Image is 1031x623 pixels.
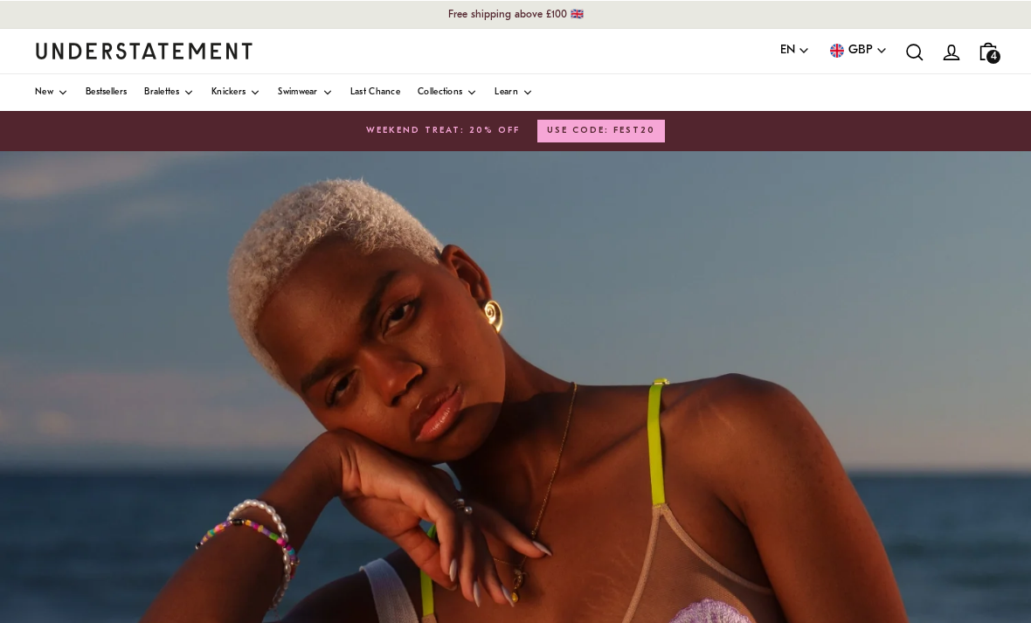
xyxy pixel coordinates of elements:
[278,74,332,111] a: Swimwear
[350,74,400,111] a: Last Chance
[350,88,400,97] span: Last Chance
[86,74,127,111] a: Bestsellers
[418,88,462,97] span: Collections
[144,88,179,97] span: Bralettes
[780,41,810,60] button: EN
[418,74,477,111] a: Collections
[35,74,68,111] a: New
[144,74,194,111] a: Bralettes
[35,88,53,97] span: New
[827,41,888,60] button: GBP
[970,33,1007,69] a: 4
[495,74,533,111] a: Learn
[35,43,253,59] a: Understatement Homepage
[848,41,873,60] span: GBP
[495,88,518,97] span: Learn
[780,41,795,60] span: EN
[35,120,996,142] a: WEEKEND TREAT: 20% OFFUSE CODE: FEST20
[86,88,127,97] span: Bestsellers
[986,50,1000,64] span: 4
[278,88,317,97] span: Swimwear
[211,88,246,97] span: Knickers
[366,124,520,138] span: WEEKEND TREAT: 20% OFF
[537,120,665,142] button: USE CODE: FEST20
[391,3,640,26] p: Free shipping above £100 🇬🇧
[211,74,260,111] a: Knickers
